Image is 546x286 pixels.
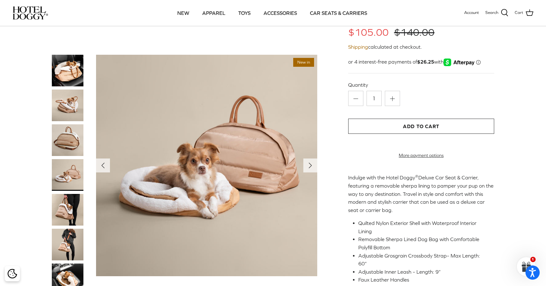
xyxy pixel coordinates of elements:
span: Indulge with the Hotel Doggy Deluxe Car Seat & Carrier, featuring a removable sherpa lining to pa... [348,175,494,213]
a: Search [485,9,508,17]
li: Adjustable Grosgrain Crossbody Strap– Max Length: 60” [358,252,489,268]
sup: ® [415,174,418,178]
li: Faux Leather Handles [358,276,489,284]
button: Next [303,159,317,172]
a: More payment options [348,153,494,158]
li: Removable Sherpa Lined Dog Bag with Comfortable Polyfill Bottom [358,235,489,252]
li: Adjustable Inner Leash – Length: 9” [358,268,489,276]
input: Quantity [367,91,382,106]
span: $140.00 [394,27,434,38]
span: New in [293,58,314,67]
img: Cookie policy [8,269,17,278]
a: ACCESSORIES [258,2,303,24]
a: APPAREL [197,2,231,24]
div: calculated at checkout. [348,43,494,51]
a: TOYS [233,2,256,24]
a: Shipping [348,44,368,50]
button: Add to Cart [348,119,494,134]
div: Primary navigation [94,2,450,24]
a: Account [464,9,479,16]
span: $105.00 [348,27,389,38]
a: CAR SEATS & CARRIERS [304,2,373,24]
span: Account [464,10,479,15]
button: Previous [96,159,110,172]
span: Search [485,9,498,16]
label: Quantity [348,81,494,88]
li: Quilted Nylon Exterior Shell with Waterproof Interior Lining [358,219,489,235]
span: Cart [515,9,523,16]
button: Cookie policy [7,268,18,279]
img: hoteldoggycom [13,6,48,20]
a: NEW [172,2,195,24]
a: Cart [515,9,533,17]
div: Cookie policy [5,266,20,281]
